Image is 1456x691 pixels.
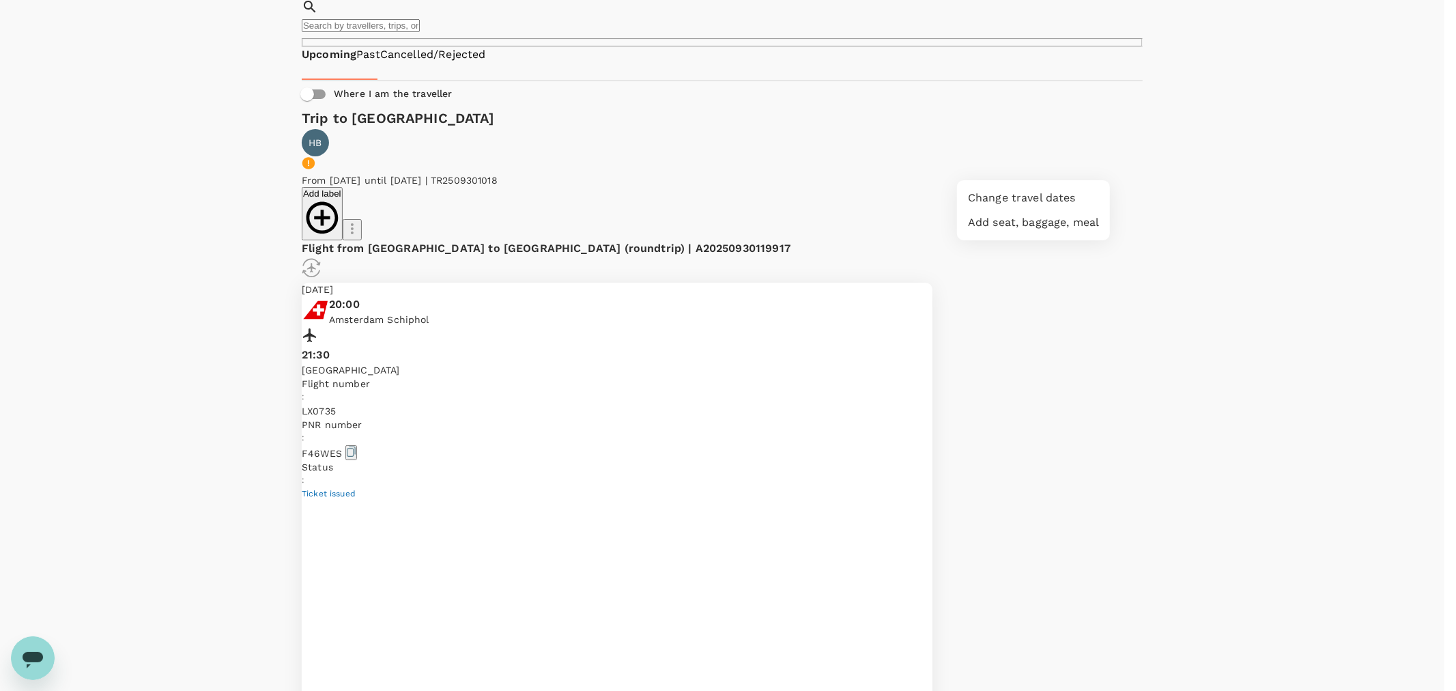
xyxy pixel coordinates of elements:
a: Cancelled/Rejected [380,47,486,63]
p: F46WES [302,445,932,460]
a: Past [356,47,380,63]
li: Change travel dates [957,186,1110,210]
p: 21:30 [302,347,932,363]
p: PNR number [302,418,932,432]
input: Search by travellers, trips, or destination, label, team [302,19,420,32]
p: : [302,474,932,488]
li: Add seat, baggage, meal [957,210,1110,235]
p: HB [309,136,322,150]
p: From [DATE] until [DATE] TR2509301018 [302,173,932,187]
p: Flight number [302,377,932,391]
p: Amsterdam Schiphol [329,313,429,326]
img: SWISS [302,296,329,324]
p: : [302,391,932,404]
span: | [688,242,691,255]
iframe: Button to launch messaging window [11,636,55,680]
p: LX 0735 [302,404,932,418]
h6: Trip to [GEOGRAPHIC_DATA] [302,107,1143,129]
h6: Where I am the traveller [334,87,453,102]
span: | [425,175,427,186]
p: 20:00 [329,296,429,313]
p: Status [302,460,932,474]
a: Upcoming [302,47,356,63]
p: [DATE] [302,283,932,296]
span: Ticket issued [302,489,356,498]
span: A20250930119917 [696,242,790,255]
p: [GEOGRAPHIC_DATA] [302,363,932,377]
p: : [302,432,932,445]
p: Flight from [GEOGRAPHIC_DATA] to [GEOGRAPHIC_DATA] (roundtrip) [302,240,790,257]
button: Add label [302,187,343,240]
